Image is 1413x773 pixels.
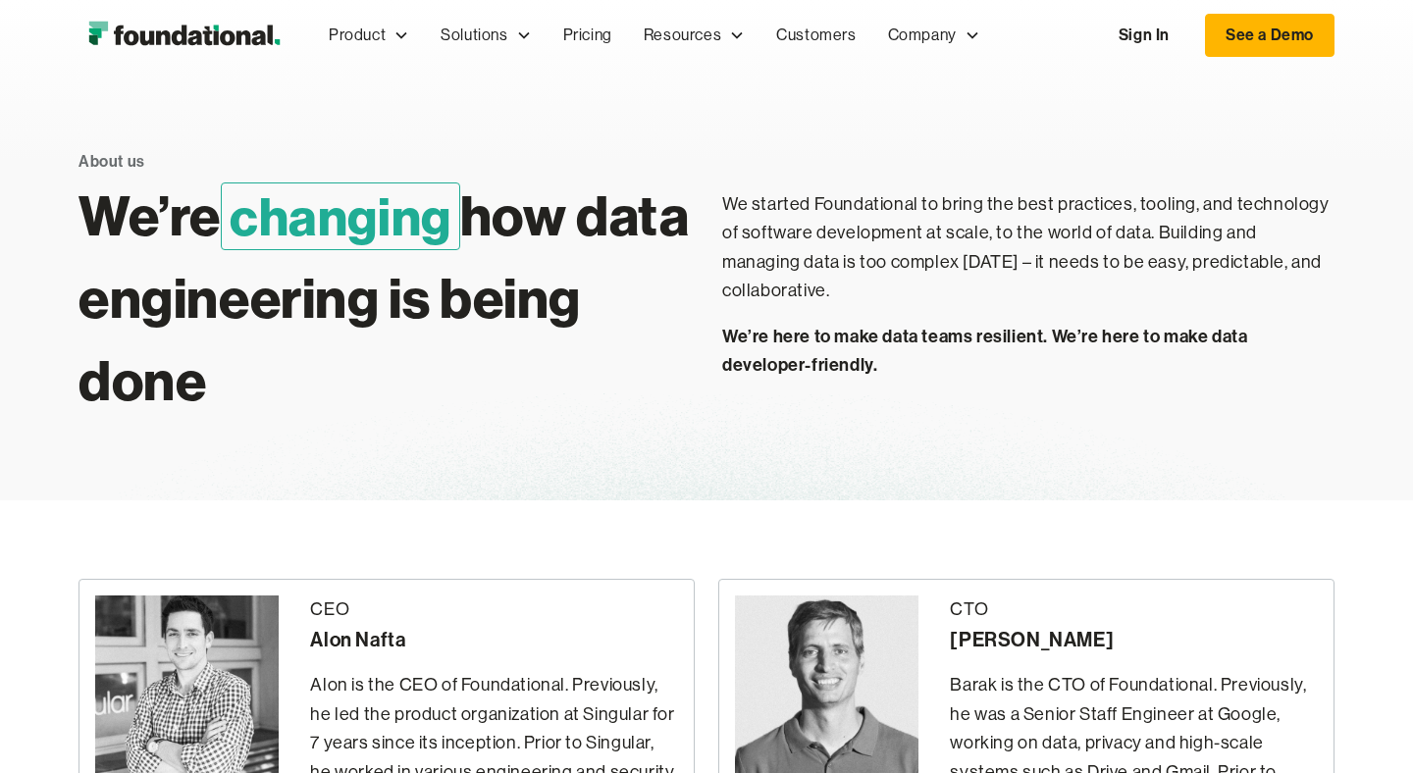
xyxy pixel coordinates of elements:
div: Solutions [425,3,547,68]
h1: We’re how data engineering is being done [78,175,691,422]
div: Solutions [441,23,507,48]
div: About us [78,149,145,175]
div: Product [313,3,425,68]
p: We’re here to make data teams resilient. We’re here to make data developer-friendly. [722,322,1334,380]
div: Alon Nafta [310,624,678,655]
a: Sign In [1099,15,1189,56]
div: Company [872,3,996,68]
p: We started Foundational to bring the best practices, tooling, and technology of software developm... [722,190,1334,306]
div: CTO [950,595,1318,625]
span: changing [221,182,460,250]
div: Company [888,23,957,48]
div: Resources [644,23,721,48]
a: See a Demo [1205,14,1334,57]
div: CEO [310,595,678,625]
div: [PERSON_NAME] [950,624,1318,655]
a: Pricing [548,3,628,68]
div: Product [329,23,386,48]
img: Foundational Logo [78,16,289,55]
a: Customers [760,3,871,68]
a: home [78,16,289,55]
div: Resources [628,3,760,68]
